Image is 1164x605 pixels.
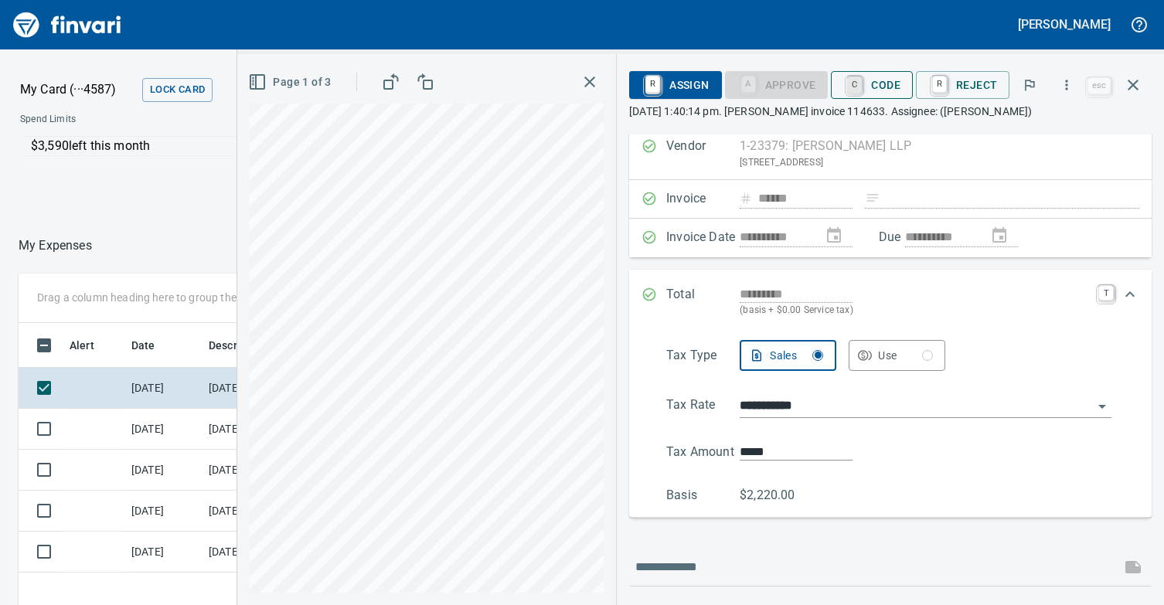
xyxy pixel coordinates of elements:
[125,368,203,409] td: [DATE]
[131,336,175,355] span: Date
[740,340,836,371] button: Sales
[1115,549,1152,586] span: This records your message into the invoice and notifies anyone mentioned
[666,396,740,418] p: Tax Rate
[203,409,342,450] td: [DATE] Invoice 114462 from [PERSON_NAME] LLP (1-23379)
[645,76,660,93] a: R
[203,450,342,491] td: [DATE] Invoice 318064 from [GEOGRAPHIC_DATA][PERSON_NAME] (1-24347)
[125,532,203,573] td: [DATE]
[150,81,205,99] span: Lock Card
[70,336,94,355] span: Alert
[629,334,1152,518] div: Expand
[740,303,1089,318] p: (basis + $0.00 Service tax)
[629,104,1152,119] p: [DATE] 1:40:14 pm. [PERSON_NAME] invoice 114633. Assignee: ([PERSON_NAME])
[847,76,862,93] a: C
[20,80,136,99] p: My Card (···4587)
[125,409,203,450] td: [DATE]
[19,236,92,255] p: My Expenses
[203,532,342,573] td: [DATE] Invoice 3446753 from [PERSON_NAME] & [PERSON_NAME] P.C. (1-24029)
[142,78,213,102] button: Lock Card
[916,71,1009,99] button: RReject
[203,368,342,409] td: [DATE] Invoice 114633 from [PERSON_NAME] LLP (1-23379)
[251,73,331,92] span: Page 1 of 3
[209,336,287,355] span: Description
[932,76,947,93] a: R
[8,156,369,172] p: Online and foreign allowed
[725,77,829,90] div: Coding Required
[843,72,900,98] span: Code
[849,340,945,371] button: Use
[770,346,823,365] div: Sales
[1098,285,1114,301] a: T
[1050,68,1084,102] button: More
[245,68,337,97] button: Page 1 of 3
[1084,66,1152,104] span: Close invoice
[629,270,1152,334] div: Expand
[666,486,740,505] p: Basis
[9,6,125,43] img: Finvari
[209,336,267,355] span: Description
[878,346,933,365] div: Use
[1091,396,1113,417] button: Open
[70,336,114,355] span: Alert
[125,450,203,491] td: [DATE]
[1018,16,1111,32] h5: [PERSON_NAME]
[1014,12,1115,36] button: [PERSON_NAME]
[1013,68,1047,102] button: Flag
[642,72,709,98] span: Assign
[125,491,203,532] td: [DATE]
[20,112,221,127] span: Spend Limits
[1087,77,1111,94] a: esc
[740,486,813,505] p: $2,220.00
[666,285,740,318] p: Total
[31,137,366,155] p: $3,590 left this month
[666,346,740,371] p: Tax Type
[37,290,264,305] p: Drag a column heading here to group the table
[831,71,913,99] button: CCode
[928,72,997,98] span: Reject
[203,491,342,532] td: [DATE] Invoice 3446754 from [PERSON_NAME] & [PERSON_NAME] P.C. (1-24029)
[629,71,721,99] button: RAssign
[666,443,740,461] p: Tax Amount
[19,236,92,255] nav: breadcrumb
[131,336,155,355] span: Date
